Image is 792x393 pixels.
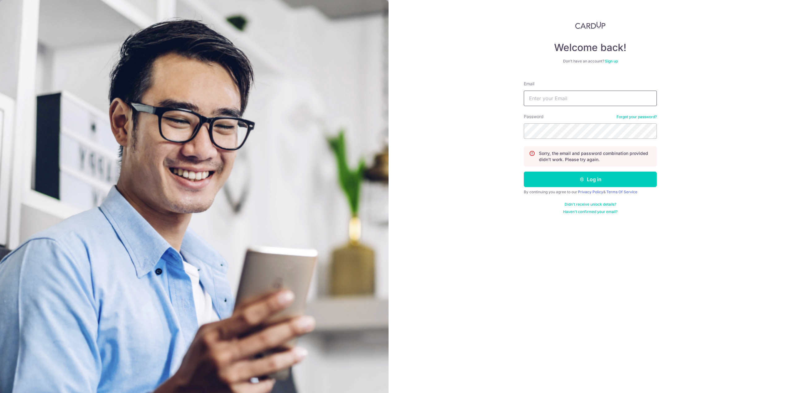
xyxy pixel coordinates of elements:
[563,209,618,214] a: Haven't confirmed your email?
[524,59,657,64] div: Don’t have an account?
[539,150,652,163] p: Sorry, the email and password combination provided didn't work. Please try again.
[606,190,637,194] a: Terms Of Service
[565,202,616,207] a: Didn't receive unlock details?
[524,190,657,194] div: By continuing you agree to our &
[524,81,534,87] label: Email
[524,172,657,187] button: Log in
[524,113,544,120] label: Password
[617,114,657,119] a: Forgot your password?
[524,41,657,54] h4: Welcome back!
[605,59,618,63] a: Sign up
[524,91,657,106] input: Enter your Email
[578,190,603,194] a: Privacy Policy
[575,22,605,29] img: CardUp Logo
